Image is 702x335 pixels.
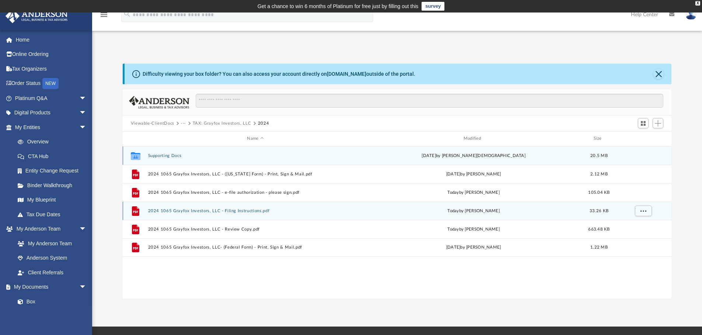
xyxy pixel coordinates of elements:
button: Supporting Docs [148,153,363,158]
div: Modified [366,135,581,142]
button: 2024 1065 Grayfox Investors, LLC- (Federal Form) - Print, Sign & Mail.pdf [148,245,363,250]
div: [DATE] by [PERSON_NAME] [366,171,581,177]
button: More options [635,205,652,216]
span: arrow_drop_down [79,120,94,135]
span: arrow_drop_down [79,222,94,237]
a: Box [10,294,90,309]
div: [DATE] by [PERSON_NAME] [366,244,581,251]
a: Binder Walkthrough [10,178,98,193]
span: 663.48 KB [588,227,610,231]
span: today [447,209,459,213]
span: 1.22 MB [590,245,608,249]
a: Online Ordering [5,47,98,62]
a: My Entitiesarrow_drop_down [5,120,98,135]
button: Add [653,118,664,128]
a: My Anderson Teamarrow_drop_down [5,222,94,236]
a: My Documentsarrow_drop_down [5,280,94,295]
span: 2.12 MB [590,172,608,176]
span: arrow_drop_down [79,106,94,121]
div: id [617,135,668,142]
div: close [695,1,700,6]
button: Viewable-ClientDocs [131,120,174,127]
a: Tax Organizers [5,61,98,76]
a: [DOMAIN_NAME] [327,71,366,77]
span: arrow_drop_down [79,91,94,106]
a: Overview [10,135,98,149]
button: 2024 1065 Grayfox Investors, LLC - e-file authorization - please sign.pdf [148,190,363,195]
a: Entity Change Request [10,164,98,178]
a: Tax Due Dates [10,207,98,222]
div: by [PERSON_NAME] [366,207,581,214]
button: Switch to Grid View [638,118,649,128]
a: Order StatusNEW [5,76,98,91]
span: 105.04 KB [588,190,610,194]
a: menu [99,14,108,19]
input: Search files and folders [196,94,663,108]
a: Anderson System [10,251,94,265]
div: grid [123,146,672,299]
div: [DATE] by [PERSON_NAME][DEMOGRAPHIC_DATA] [366,152,581,159]
a: Client Referrals [10,265,94,280]
button: 2024 [258,120,269,127]
div: id [126,135,144,142]
span: 33.26 KB [590,209,608,213]
a: Digital Productsarrow_drop_down [5,106,98,120]
a: survey [422,2,444,11]
span: today [447,190,459,194]
button: 2024 1065 Grayfox Investors, LLC - ([US_STATE] Form) - Print, Sign & Mail.pdf [148,172,363,177]
span: today [447,227,459,231]
div: by [PERSON_NAME] [366,226,581,232]
div: Size [584,135,614,142]
div: by [PERSON_NAME] [366,189,581,196]
i: search [123,10,131,18]
img: Anderson Advisors Platinum Portal [3,9,70,23]
span: 20.5 MB [590,153,608,157]
i: menu [99,10,108,19]
a: My Blueprint [10,193,94,207]
button: ··· [181,120,186,127]
div: Difficulty viewing your box folder? You can also access your account directly on outside of the p... [143,70,415,78]
span: arrow_drop_down [79,280,94,295]
a: CTA Hub [10,149,98,164]
button: 2024 1065 Grayfox Investors, LLC - Filing Instructions.pdf [148,209,363,213]
button: Close [653,69,664,79]
a: Platinum Q&Aarrow_drop_down [5,91,98,106]
div: Get a chance to win 6 months of Platinum for free just by filling out this [258,2,419,11]
button: TAX: Grayfox Investors, LLC [193,120,251,127]
div: NEW [42,78,59,89]
a: Home [5,32,98,47]
img: User Pic [685,9,696,20]
a: My Anderson Team [10,236,90,251]
button: 2024 1065 Grayfox Investors, LLC - Review Copy.pdf [148,227,363,232]
div: Name [147,135,363,142]
a: Meeting Minutes [10,309,94,324]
